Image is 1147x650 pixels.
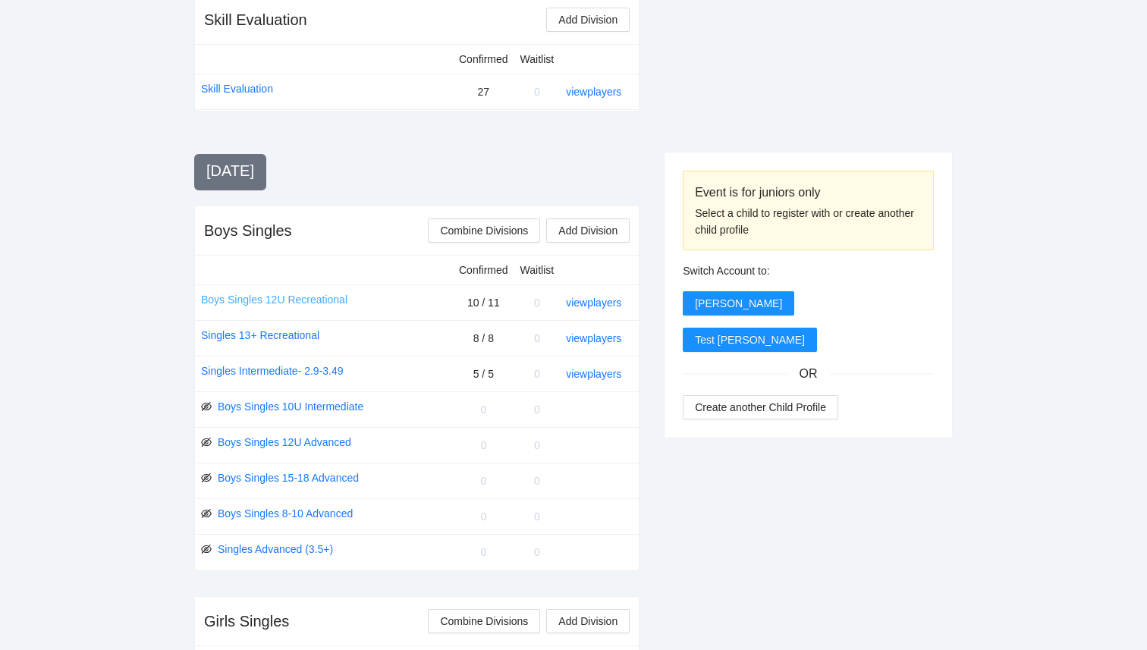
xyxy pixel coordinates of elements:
span: 0 [534,404,540,416]
span: Test [PERSON_NAME] [695,331,805,348]
button: Create another Child Profile [683,395,838,419]
a: Skill Evaluation [201,80,273,97]
span: Combine Divisions [440,222,528,239]
span: eye-invisible [201,473,212,483]
td: 10 / 11 [453,284,514,320]
span: eye-invisible [201,544,212,554]
a: Boys Singles 10U Intermediate [218,398,363,415]
a: Boys Singles 12U Recreational [201,291,347,308]
td: 8 / 8 [453,320,514,356]
div: Event is for juniors only [695,183,922,202]
a: Singles Intermediate- 2.9-3.49 [201,363,344,379]
div: Waitlist [520,262,555,278]
a: view players [566,86,621,98]
button: [PERSON_NAME] [683,291,794,316]
span: [PERSON_NAME] [695,295,782,312]
button: Combine Divisions [428,218,540,243]
div: Boys Singles [204,220,292,241]
td: 27 [453,74,514,109]
a: view players [566,297,621,309]
span: Add Division [558,222,617,239]
span: OR [787,364,830,383]
a: Boys Singles 15-18 Advanced [218,469,359,486]
span: 0 [534,368,540,380]
span: 0 [480,404,486,416]
a: Singles 13+ Recreational [201,327,319,344]
button: Combine Divisions [428,609,540,633]
a: view players [566,332,621,344]
div: Switch Account to: [683,262,934,279]
span: 0 [534,332,540,344]
span: 0 [534,510,540,523]
a: Singles Advanced (3.5+) [218,541,333,557]
span: [DATE] [206,162,254,179]
button: Test [PERSON_NAME] [683,328,817,352]
div: Girls Singles [204,611,289,632]
div: Confirmed [459,51,508,68]
span: 0 [534,439,540,451]
span: eye-invisible [201,508,212,519]
span: 0 [480,510,486,523]
span: eye-invisible [201,437,212,447]
td: 5 / 5 [453,356,514,391]
div: Confirmed [459,262,508,278]
button: Add Division [546,609,630,633]
a: Boys Singles 8-10 Advanced [218,505,353,522]
div: Waitlist [520,51,555,68]
span: Add Division [558,11,617,28]
span: 0 [480,475,486,487]
button: Add Division [546,218,630,243]
button: Add Division [546,8,630,32]
span: 0 [480,439,486,451]
a: Boys Singles 12U Advanced [218,434,351,451]
span: 0 [480,546,486,558]
span: eye-invisible [201,401,212,412]
span: 0 [534,297,540,309]
a: view players [566,368,621,380]
span: Combine Divisions [440,613,528,630]
span: 0 [534,475,540,487]
div: Select a child to register with or create another child profile [695,205,922,238]
span: Create another Child Profile [695,399,826,416]
span: 0 [534,86,540,98]
span: 0 [534,546,540,558]
div: Skill Evaluation [204,9,307,30]
span: Add Division [558,613,617,630]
